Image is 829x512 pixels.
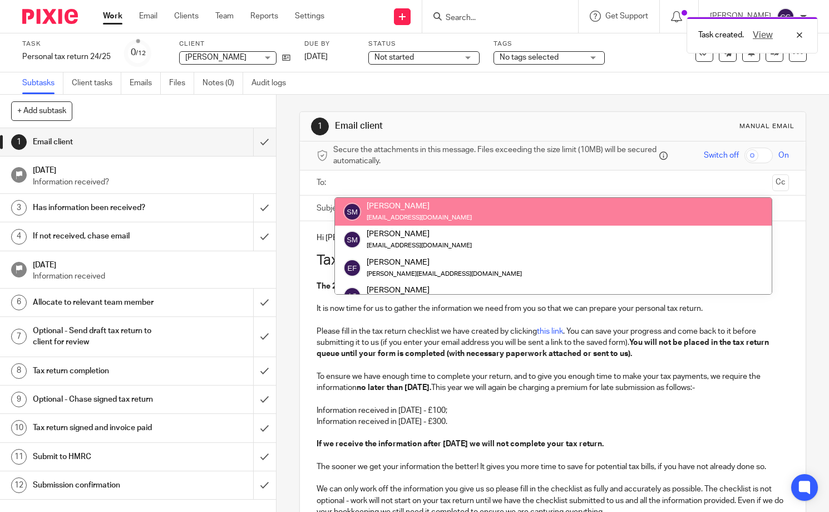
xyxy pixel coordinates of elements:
[33,391,172,408] h1: Optional - Chase signed tax return
[22,51,111,62] div: Personal tax return 24/25
[367,242,472,248] small: [EMAIL_ADDRESS][DOMAIN_NAME]
[11,392,27,407] div: 9
[33,199,172,216] h1: Has information been received?
[215,11,234,22] a: Team
[72,72,121,94] a: Client tasks
[343,287,361,305] img: svg%3E
[317,326,789,360] p: Please fill in the tax return checklist we have created by clicking . You can save your progress ...
[11,363,27,379] div: 8
[169,72,194,94] a: Files
[33,162,265,176] h1: [DATE]
[317,371,789,394] p: To ensure we have enough time to complete your return, and to give you enough time to make your t...
[357,384,431,392] strong: no later than [DATE].
[11,200,27,216] div: 3
[698,30,744,41] p: Task created.
[749,28,776,42] button: View
[33,228,172,245] h1: If not received, chase email
[22,40,111,48] label: Task
[317,303,789,314] p: It is now time for us to gather the information we need from you so that we can prepare your pers...
[343,231,361,248] img: svg%3E
[33,448,172,465] h1: Submit to HMRC
[103,11,122,22] a: Work
[367,228,472,240] div: [PERSON_NAME]
[136,50,146,56] small: /12
[250,11,278,22] a: Reports
[33,271,265,282] p: Information received
[311,118,329,135] div: 1
[778,150,789,161] span: On
[11,134,27,150] div: 1
[367,214,472,221] small: [EMAIL_ADDRESS][DOMAIN_NAME]
[11,295,27,310] div: 6
[317,203,346,214] label: Subject:
[11,101,72,120] button: + Add subtask
[317,416,789,427] p: Information received in [DATE] - £300.
[343,203,361,221] img: svg%3E
[203,72,243,94] a: Notes (0)
[317,405,789,416] p: Information received in [DATE] - £100;
[777,8,795,26] img: svg%3E
[295,11,324,22] a: Settings
[251,72,294,94] a: Audit logs
[367,256,522,267] div: [PERSON_NAME]
[367,271,522,277] small: [PERSON_NAME][EMAIL_ADDRESS][DOMAIN_NAME]
[179,40,290,48] label: Client
[11,229,27,245] div: 4
[185,53,246,61] span: [PERSON_NAME]
[11,329,27,344] div: 7
[317,440,604,448] strong: If we receive the information after [DATE] we will not complete your tax return.
[704,150,739,161] span: Switch off
[374,53,414,61] span: Not started
[33,323,172,351] h1: Optional - Send draft tax return to client for review
[368,40,480,48] label: Status
[335,120,576,132] h1: Email client
[343,259,361,277] img: svg%3E
[33,294,172,311] h1: Allocate to relevant team member
[317,450,789,473] p: The sooner we get your information the better! It gives you more time to save for potential tax b...
[33,477,172,494] h1: Submission confirmation
[367,201,472,212] div: [PERSON_NAME]
[367,285,522,296] div: [PERSON_NAME]
[22,72,63,94] a: Subtasks
[130,72,161,94] a: Emails
[317,252,789,269] h1: Tax return checklist 24/25
[33,134,172,150] h1: Email client
[22,9,78,24] img: Pixie
[11,449,27,465] div: 11
[304,53,328,61] span: [DATE]
[537,328,563,335] a: this link
[11,477,27,493] div: 12
[739,122,795,131] div: Manual email
[33,177,265,188] p: Information received?
[33,363,172,379] h1: Tax return completion
[139,11,157,22] a: Email
[317,232,789,243] p: Hi [PERSON_NAME]
[33,420,172,436] h1: Tax return signed and invoice paid
[304,40,354,48] label: Due by
[174,11,199,22] a: Clients
[33,257,265,271] h1: [DATE]
[317,177,329,188] label: To:
[11,420,27,436] div: 10
[333,144,657,167] span: Secure the attachments in this message. Files exceeding the size limit (10MB) will be secured aut...
[131,46,146,59] div: 0
[317,282,449,290] strong: The 24/25 tax year ended on [DATE].
[500,53,559,61] span: No tags selected
[772,174,789,191] button: Cc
